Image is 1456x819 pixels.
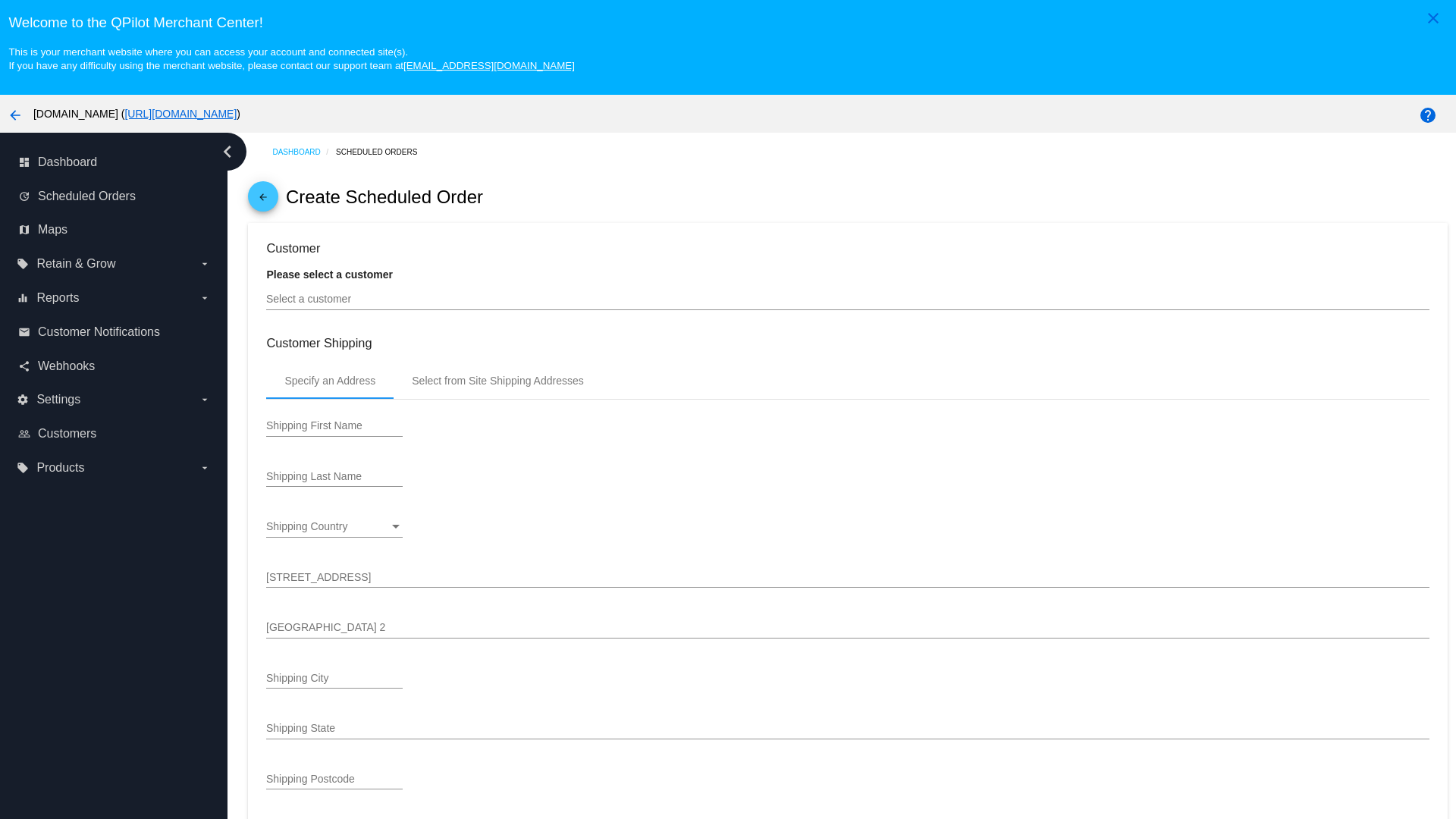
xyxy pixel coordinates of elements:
h3: Welcome to the QPilot Merchant Center! [8,14,1447,31]
span: [DOMAIN_NAME] ( ) [33,108,240,120]
i: local_offer [17,462,29,474]
i: arrow_drop_down [199,394,211,406]
a: dashboard Dashboard [18,150,211,174]
a: [EMAIL_ADDRESS][DOMAIN_NAME] [403,60,575,71]
input: Select a customer [266,293,1429,306]
h3: Customer [266,241,1429,256]
i: local_offer [17,258,29,270]
mat-icon: close [1424,9,1442,27]
a: map Maps [18,218,211,242]
input: Shipping Last Name [266,471,403,483]
i: people_outline [18,428,30,440]
a: email Customer Notifications [18,320,211,344]
div: Select from Site Shipping Addresses [412,375,583,387]
input: Shipping Street 1 [266,572,1429,584]
input: Shipping First Name [266,420,403,432]
i: arrow_drop_down [199,258,211,270]
strong: Please select a customer [266,268,393,281]
span: Shipping Country [266,520,347,532]
a: update Scheduled Orders [18,184,211,209]
i: arrow_drop_down [199,292,211,304]
i: dashboard [18,156,30,168]
span: Reports [36,291,79,305]
div: Specify an Address [284,375,375,387]
span: Webhooks [38,359,95,373]
i: equalizer [17,292,29,304]
i: chevron_left [215,140,240,164]
span: Scheduled Orders [38,190,136,203]
mat-icon: arrow_back [6,106,24,124]
input: Shipping Postcode [266,773,403,786]
h3: Customer Shipping [266,336,1429,350]
span: Maps [38,223,67,237]
span: Dashboard [38,155,97,169]
a: people_outline Customers [18,422,211,446]
i: map [18,224,30,236]
span: Retain & Grow [36,257,115,271]
a: [URL][DOMAIN_NAME] [124,108,237,120]
input: Shipping City [266,673,403,685]
span: Products [36,461,84,475]
i: update [18,190,30,202]
a: Scheduled Orders [336,140,431,164]
small: This is your merchant website where you can access your account and connected site(s). If you hav... [8,46,574,71]
span: Customers [38,427,96,441]
input: Shipping Street 2 [266,622,1429,634]
h2: Create Scheduled Order [286,187,483,208]
i: email [18,326,30,338]
input: Shipping State [266,723,1429,735]
span: Customer Notifications [38,325,160,339]
a: Dashboard [272,140,336,164]
mat-icon: arrow_back [254,192,272,210]
i: arrow_drop_down [199,462,211,474]
a: share Webhooks [18,354,211,378]
span: Settings [36,393,80,406]
i: share [18,360,30,372]
mat-icon: help [1419,106,1437,124]
mat-select: Shipping Country [266,521,403,533]
i: settings [17,394,29,406]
